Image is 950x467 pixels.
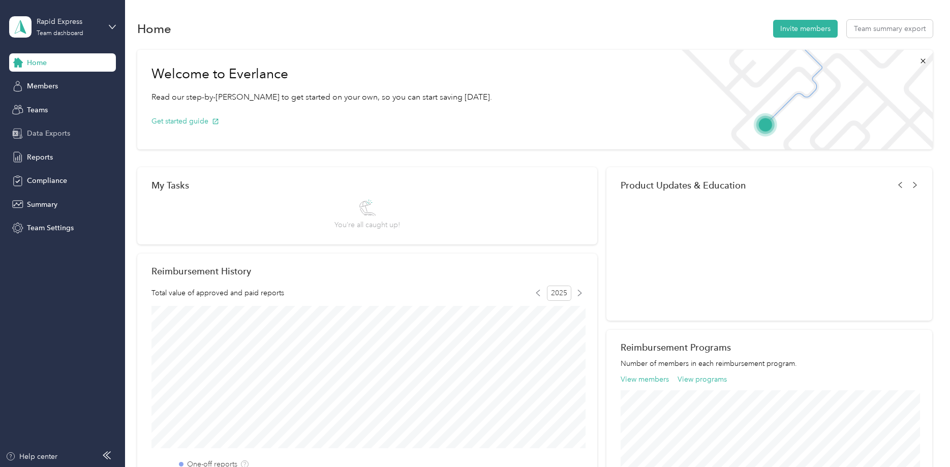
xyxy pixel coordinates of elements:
h2: Reimbursement History [151,266,251,276]
span: You’re all caught up! [334,220,400,230]
button: Team summary export [847,20,933,38]
span: Home [27,57,47,68]
span: Reports [27,152,53,163]
img: Welcome to everlance [671,50,932,149]
span: Summary [27,199,57,210]
h2: Reimbursement Programs [621,342,918,353]
iframe: Everlance-gr Chat Button Frame [893,410,950,467]
button: Get started guide [151,116,219,127]
button: Invite members [773,20,838,38]
span: Teams [27,105,48,115]
div: Team dashboard [37,30,83,37]
span: Members [27,81,58,91]
h1: Home [137,23,171,34]
div: Rapid Express [37,16,100,27]
button: View programs [678,374,727,385]
span: Team Settings [27,223,74,233]
span: Data Exports [27,128,70,139]
p: Number of members in each reimbursement program. [621,358,918,369]
span: Product Updates & Education [621,180,746,191]
h1: Welcome to Everlance [151,66,492,82]
p: Read our step-by-[PERSON_NAME] to get started on your own, so you can start saving [DATE]. [151,91,492,104]
button: View members [621,374,669,385]
span: Compliance [27,175,67,186]
div: My Tasks [151,180,583,191]
span: Total value of approved and paid reports [151,288,284,298]
button: Help center [6,451,57,462]
span: 2025 [547,286,571,301]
